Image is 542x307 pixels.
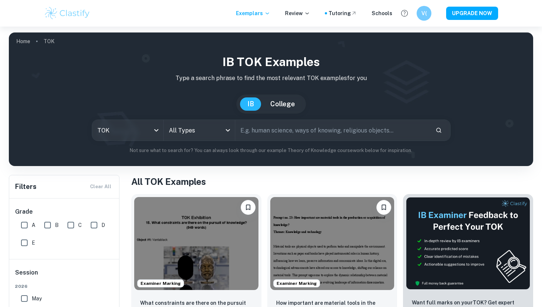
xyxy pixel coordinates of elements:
img: Clastify logo [44,6,91,21]
p: Exemplars [236,9,270,17]
img: TOK Exhibition example thumbnail: How important are material tools in the [270,197,395,290]
p: TOK [44,37,55,45]
button: UPGRADE NOW [446,7,498,20]
button: V( [417,6,431,21]
h6: V( [420,9,428,17]
span: May [32,294,42,303]
span: D [101,221,105,229]
p: Not sure what to search for? You can always look through our example Theory of Knowledge coursewo... [15,147,527,154]
span: Examiner Marking [274,280,320,287]
button: College [263,97,302,111]
div: TOK [92,120,163,141]
img: profile cover [9,32,533,166]
h1: All TOK Examples [131,175,533,188]
a: Home [16,36,30,46]
button: Search [432,124,445,137]
img: Thumbnail [406,197,530,290]
p: Type a search phrase to find the most relevant TOK examples for you [15,74,527,83]
span: A [32,221,35,229]
span: C [78,221,82,229]
button: Bookmark [241,200,256,215]
span: Examiner Marking [138,280,184,287]
span: B [55,221,59,229]
a: Tutoring [329,9,357,17]
div: All Types [164,120,235,141]
h6: Grade [15,207,114,216]
h6: Filters [15,182,37,192]
span: E [32,239,35,247]
h6: Session [15,268,114,283]
button: Help and Feedback [398,7,411,20]
h1: IB TOK examples [15,53,527,71]
img: TOK Exhibition example thumbnail: What constraints are there on the pursui [134,197,258,290]
button: IB [240,97,261,111]
p: Review [285,9,310,17]
span: 2026 [15,283,114,290]
a: Schools [372,9,392,17]
button: Bookmark [376,200,391,215]
input: E.g. human science, ways of knowing, religious objects... [235,120,430,141]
